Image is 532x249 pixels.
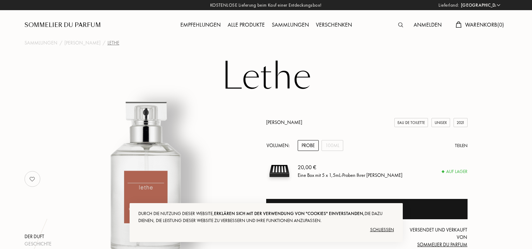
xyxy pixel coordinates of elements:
[266,140,293,151] div: Volumen:
[312,21,355,30] div: Verschenken
[25,233,51,240] div: Der Duft
[60,39,62,47] div: /
[410,21,445,28] a: Anmelden
[177,21,224,28] a: Empfehlungen
[394,118,428,127] div: Eau de Toilette
[298,172,402,179] div: Eine Box mit 5 x 1,5mL-Proben Ihrer [PERSON_NAME]
[91,57,441,96] h1: Lethe
[224,21,268,30] div: Alle Produkte
[214,210,365,216] span: erklären sich mit der Verwendung von "Cookies" einverstanden,
[64,39,101,47] a: [PERSON_NAME]
[455,142,468,149] div: Teilen
[438,2,459,9] span: Lieferland:
[431,118,450,127] div: Unisex
[268,21,312,30] div: Sammlungen
[25,21,101,29] a: Sommelier du Parfum
[266,158,292,184] img: sample box
[177,21,224,30] div: Empfehlungen
[454,118,468,127] div: 2021
[417,241,467,248] span: Sommelier du Parfum
[138,210,394,224] div: Durch die Nutzung dieser Website, die dazu dienen, die Leistung dieser Website zu verbessern und ...
[400,226,468,248] div: Versendet und verkauft von
[298,140,319,151] div: Probe
[410,21,445,30] div: Anmelden
[108,39,119,47] div: Lethe
[138,224,394,235] div: Schließen
[266,119,302,125] a: [PERSON_NAME]
[322,140,343,151] div: 100mL
[312,21,355,28] a: Verschenken
[25,172,39,186] img: no_like_p.png
[103,39,105,47] div: /
[224,21,268,28] a: Alle Produkte
[398,22,403,27] img: search_icn.svg
[442,168,468,175] div: Auf Lager
[268,21,312,28] a: Sammlungen
[25,39,57,47] a: Sammlungen
[456,21,461,28] img: cart.svg
[298,163,402,172] div: 20,00 €
[465,21,504,28] span: Warenkorb ( 0 )
[25,240,51,248] div: Geschichte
